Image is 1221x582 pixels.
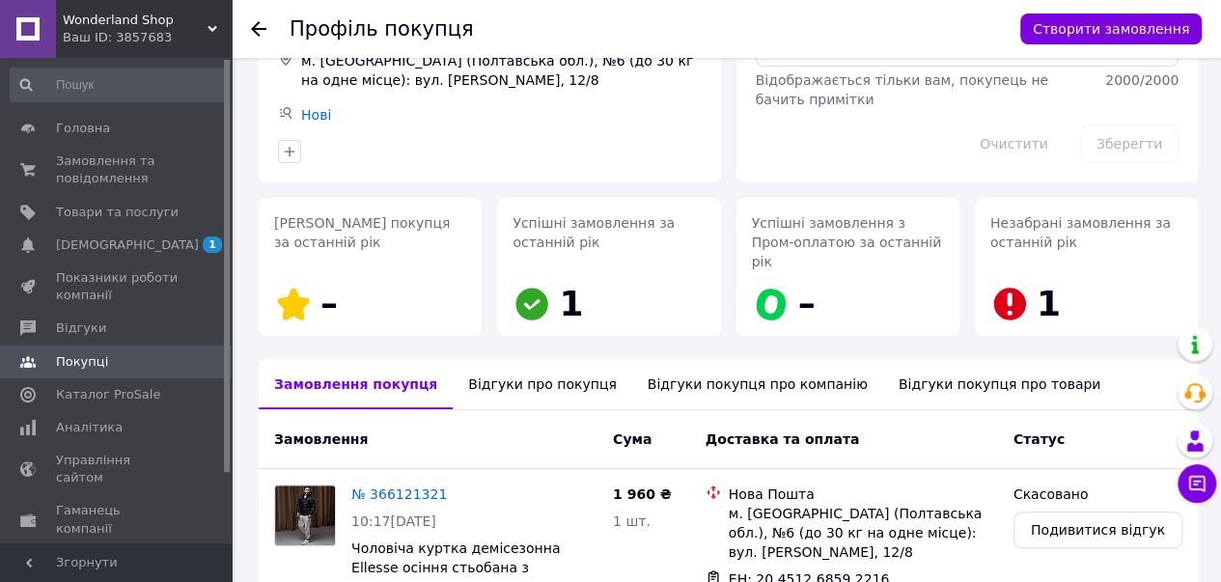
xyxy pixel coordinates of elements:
span: 1 шт. [613,513,651,529]
span: Аналітика [56,419,123,436]
span: Гаманець компанії [56,502,179,537]
div: Ваш ID: 3857683 [63,29,232,46]
span: [PERSON_NAME] покупця за останній рік [274,215,450,250]
span: – [798,284,816,323]
span: Успішні замовлення за останній рік [513,215,675,250]
div: Замовлення покупця [259,359,453,409]
div: Повернутися назад [251,19,266,39]
a: Нові [301,107,331,123]
div: Нова Пошта [729,485,998,504]
span: Подивитися відгук [1031,520,1165,540]
input: Пошук [10,68,228,102]
span: Замовлення [274,431,368,447]
span: [DEMOGRAPHIC_DATA] [56,236,199,254]
a: № 366121321 [351,486,447,502]
span: Доставка та оплата [706,431,860,447]
span: Незабрані замовлення за останній рік [990,215,1171,250]
span: Успішні замовлення з Пром-оплатою за останній рік [752,215,942,269]
span: Головна [56,120,110,137]
span: 1 [559,284,583,323]
span: Статус [1013,431,1065,447]
div: м. [GEOGRAPHIC_DATA] (Полтавська обл.), №6 (до 30 кг на одне місце): вул. [PERSON_NAME], 12/8 [729,504,998,562]
div: м. [GEOGRAPHIC_DATA] (Полтавська обл.), №6 (до 30 кг на одне місце): вул. [PERSON_NAME], 12/8 [297,47,706,94]
span: 1 [1037,284,1061,323]
span: Покупці [56,353,108,371]
span: Замовлення та повідомлення [56,152,179,187]
span: 10:17[DATE] [351,513,436,529]
button: Створити замовлення [1020,14,1202,44]
button: Чат з покупцем [1178,464,1216,503]
span: Cума [613,431,652,447]
span: – [320,284,338,323]
a: Фото товару [274,485,336,546]
span: Управління сайтом [56,452,179,486]
div: Відгуки про покупця [453,359,631,409]
span: Відображається тільки вам, покупець не бачить примітки [756,72,1048,107]
span: 1 [203,236,222,253]
div: Відгуки покупця про компанію [632,359,883,409]
h1: Профіль покупця [290,17,474,41]
span: Wonderland Shop [63,12,208,29]
span: Показники роботи компанії [56,269,179,304]
div: Скасовано [1013,485,1182,504]
span: 1 960 ₴ [613,486,672,502]
span: Відгуки [56,319,106,337]
span: Каталог ProSale [56,386,160,403]
button: Подивитися відгук [1013,512,1182,548]
img: Фото товару [275,485,335,545]
span: Товари та послуги [56,204,179,221]
div: Відгуки покупця про товари [883,359,1116,409]
span: 2000 / 2000 [1105,72,1179,88]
